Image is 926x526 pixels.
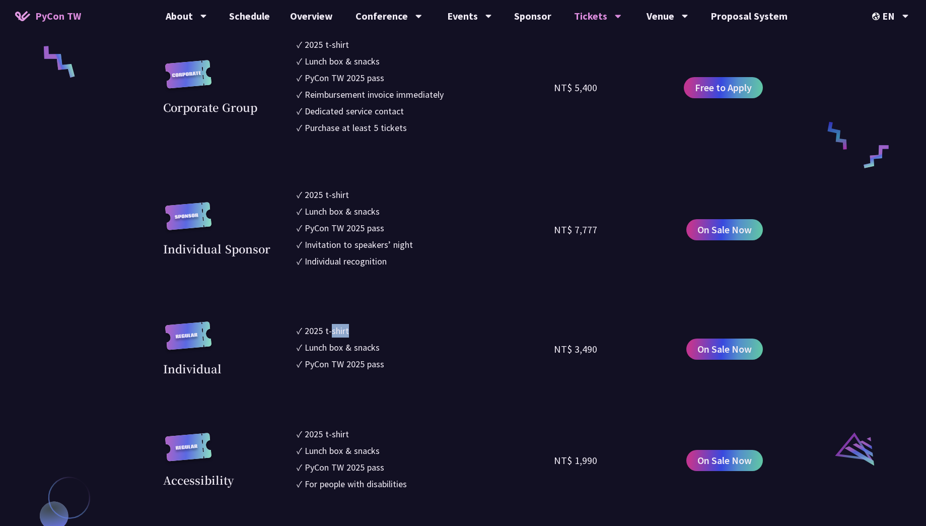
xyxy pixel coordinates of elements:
[297,121,554,135] li: ✓
[684,77,763,98] a: Free to Apply
[872,13,882,20] img: Locale Icon
[297,324,554,338] li: ✓
[297,104,554,118] li: ✓
[554,222,597,237] div: NT$ 7,777
[305,71,384,85] div: PyCon TW 2025 pass
[686,339,763,360] a: On Sale Now
[297,341,554,354] li: ✓
[305,54,380,68] div: Lunch box & snacks
[305,104,404,118] div: Dedicated service contact
[297,357,554,371] li: ✓
[297,254,554,268] li: ✓
[686,219,763,240] a: On Sale Now
[297,427,554,441] li: ✓
[554,342,597,357] div: NT$ 3,490
[297,238,554,251] li: ✓
[697,222,752,237] span: On Sale Now
[163,202,213,241] img: sponsor.43e6a3a.svg
[554,453,597,468] div: NT$ 1,990
[305,38,349,51] div: 2025 t-shirt
[297,221,554,235] li: ✓
[697,453,752,468] span: On Sale Now
[695,80,752,95] span: Free to Apply
[297,71,554,85] li: ✓
[305,324,349,338] div: 2025 t-shirt
[297,54,554,68] li: ✓
[163,360,222,377] div: Individual
[305,121,407,135] div: Purchase at least 5 tickets
[163,60,213,99] img: corporate.a587c14.svg
[163,321,213,360] img: regular.8f272d9.svg
[297,444,554,457] li: ✓
[163,433,213,472] img: regular.8f272d9.svg
[305,477,407,491] div: For people with disabilities
[5,4,91,29] a: PyCon TW
[305,238,413,251] div: Invitation to speakers’ night
[297,38,554,51] li: ✓
[15,11,30,21] img: Home icon of PyCon TW 2025
[305,341,380,354] div: Lunch box & snacks
[305,221,384,235] div: PyCon TW 2025 pass
[163,472,234,488] div: Accessibility
[686,450,763,471] a: On Sale Now
[163,99,257,115] div: Corporate Group
[297,461,554,474] li: ✓
[305,205,380,218] div: Lunch box & snacks
[297,205,554,218] li: ✓
[297,477,554,491] li: ✓
[305,188,349,202] div: 2025 t-shirt
[305,357,384,371] div: PyCon TW 2025 pass
[305,88,444,101] div: Reimbursement invoice immediately
[305,254,387,268] div: Individual recognition
[35,9,81,24] span: PyCon TW
[297,88,554,101] li: ✓
[697,342,752,357] span: On Sale Now
[305,427,349,441] div: 2025 t-shirt
[305,444,380,457] div: Lunch box & snacks
[554,80,597,95] div: NT$ 5,400
[297,188,554,202] li: ✓
[305,461,384,474] div: PyCon TW 2025 pass
[163,240,270,257] div: Individual Sponsor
